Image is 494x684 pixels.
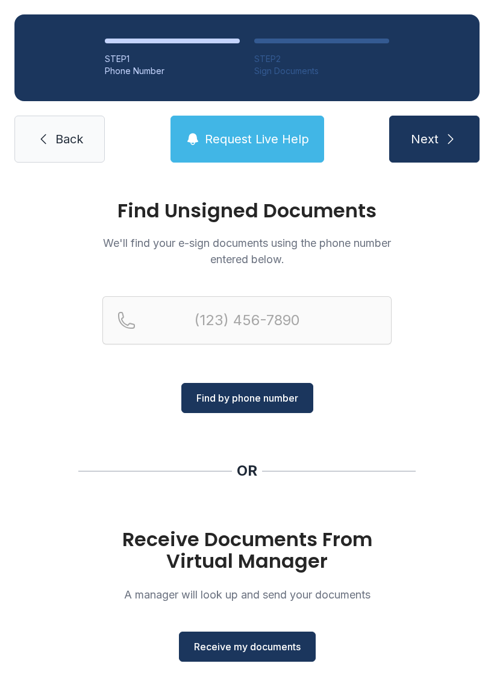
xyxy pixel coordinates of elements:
[411,131,439,148] span: Next
[102,201,392,220] h1: Find Unsigned Documents
[205,131,309,148] span: Request Live Help
[102,296,392,344] input: Reservation phone number
[237,461,257,480] div: OR
[254,65,389,77] div: Sign Documents
[194,639,301,654] span: Receive my documents
[196,391,298,405] span: Find by phone number
[105,53,240,65] div: STEP 1
[102,529,392,572] h1: Receive Documents From Virtual Manager
[102,235,392,267] p: We'll find your e-sign documents using the phone number entered below.
[105,65,240,77] div: Phone Number
[102,586,392,603] p: A manager will look up and send your documents
[254,53,389,65] div: STEP 2
[55,131,83,148] span: Back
